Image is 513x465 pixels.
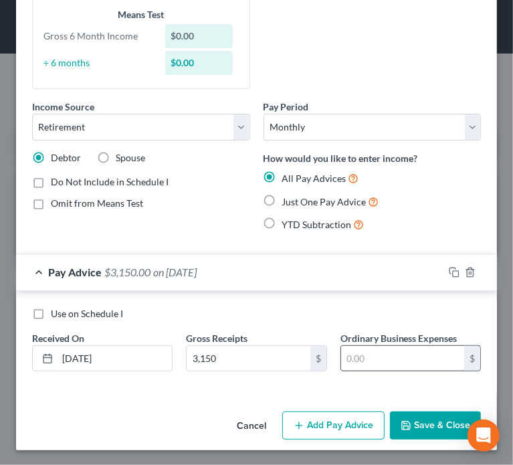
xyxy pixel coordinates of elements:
[51,176,169,187] span: Do Not Include in Schedule I
[37,56,159,70] div: ÷ 6 months
[341,346,464,371] input: 0.00
[310,346,326,371] div: $
[186,331,247,345] label: Gross Receipts
[165,51,233,75] div: $0.00
[282,173,346,184] span: All Pay Advices
[226,413,277,440] button: Cancel
[282,411,385,440] button: Add Pay Advice
[48,266,102,278] span: Pay Advice
[282,196,367,207] span: Just One Pay Advice
[153,266,197,278] span: on [DATE]
[51,152,81,163] span: Debtor
[282,219,352,230] span: YTD Subtraction
[165,24,233,48] div: $0.00
[104,266,150,278] span: $3,150.00
[51,308,123,319] span: Use on Schedule I
[464,346,480,371] div: $
[37,29,159,43] div: Gross 6 Month Income
[264,100,309,114] label: Pay Period
[390,411,481,440] button: Save & Close
[116,152,145,163] span: Spouse
[43,8,239,21] div: Means Test
[51,197,143,209] span: Omit from Means Test
[32,101,94,112] span: Income Source
[58,346,172,371] input: MM/DD/YYYY
[32,333,84,344] span: Received On
[340,331,457,345] label: Ordinary Business Expenses
[187,346,310,371] input: 0.00
[264,151,418,165] label: How would you like to enter income?
[468,420,500,452] div: Open Intercom Messenger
